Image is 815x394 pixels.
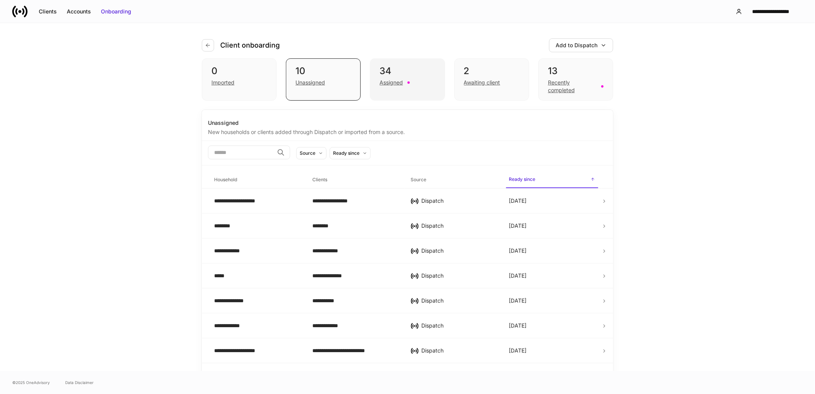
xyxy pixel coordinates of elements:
div: 2 [464,65,520,77]
button: Clients [34,5,62,18]
h4: Client onboarding [220,41,280,50]
h6: Source [411,176,427,183]
p: [DATE] [509,297,527,305]
div: Dispatch [422,322,497,329]
div: 10Unassigned [286,58,361,101]
button: Onboarding [96,5,136,18]
div: 10 [295,65,351,77]
div: 2Awaiting client [454,58,529,101]
h6: Ready since [509,175,536,183]
button: Add to Dispatch [549,38,613,52]
span: Source [408,172,500,188]
span: Household [211,172,303,188]
div: 13Recently completed [538,58,613,101]
h6: Clients [312,176,327,183]
span: Clients [309,172,401,188]
div: 34 [379,65,435,77]
div: Clients [39,8,57,15]
div: Unassigned [295,79,325,86]
div: Dispatch [422,197,497,205]
span: © 2025 OneAdvisory [12,379,50,386]
a: Data Disclaimer [65,379,94,386]
div: Dispatch [422,247,497,255]
div: Source [300,149,315,157]
div: 0Imported [202,58,277,101]
div: 34Assigned [370,58,445,101]
button: Accounts [62,5,96,18]
div: Dispatch [422,222,497,230]
p: [DATE] [509,322,527,329]
div: New households or clients added through Dispatch or imported from a source. [208,127,607,136]
div: Dispatch [422,297,497,305]
p: [DATE] [509,247,527,255]
div: Unassigned [208,119,607,127]
div: Accounts [67,8,91,15]
div: Awaiting client [464,79,500,86]
span: Ready since [506,172,598,188]
div: 13 [548,65,604,77]
button: Ready since [330,147,371,159]
div: Dispatch [422,272,497,280]
button: Source [296,147,327,159]
div: 0 [211,65,267,77]
div: Ready since [333,149,360,157]
div: Assigned [379,79,403,86]
p: [DATE] [509,272,527,280]
p: [DATE] [509,222,527,230]
div: Add to Dispatch [556,41,597,49]
div: Imported [211,79,234,86]
div: Recently completed [548,79,597,94]
h6: Household [214,176,237,183]
p: [DATE] [509,347,527,354]
div: Onboarding [101,8,131,15]
p: [DATE] [509,197,527,205]
div: Dispatch [422,347,497,354]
